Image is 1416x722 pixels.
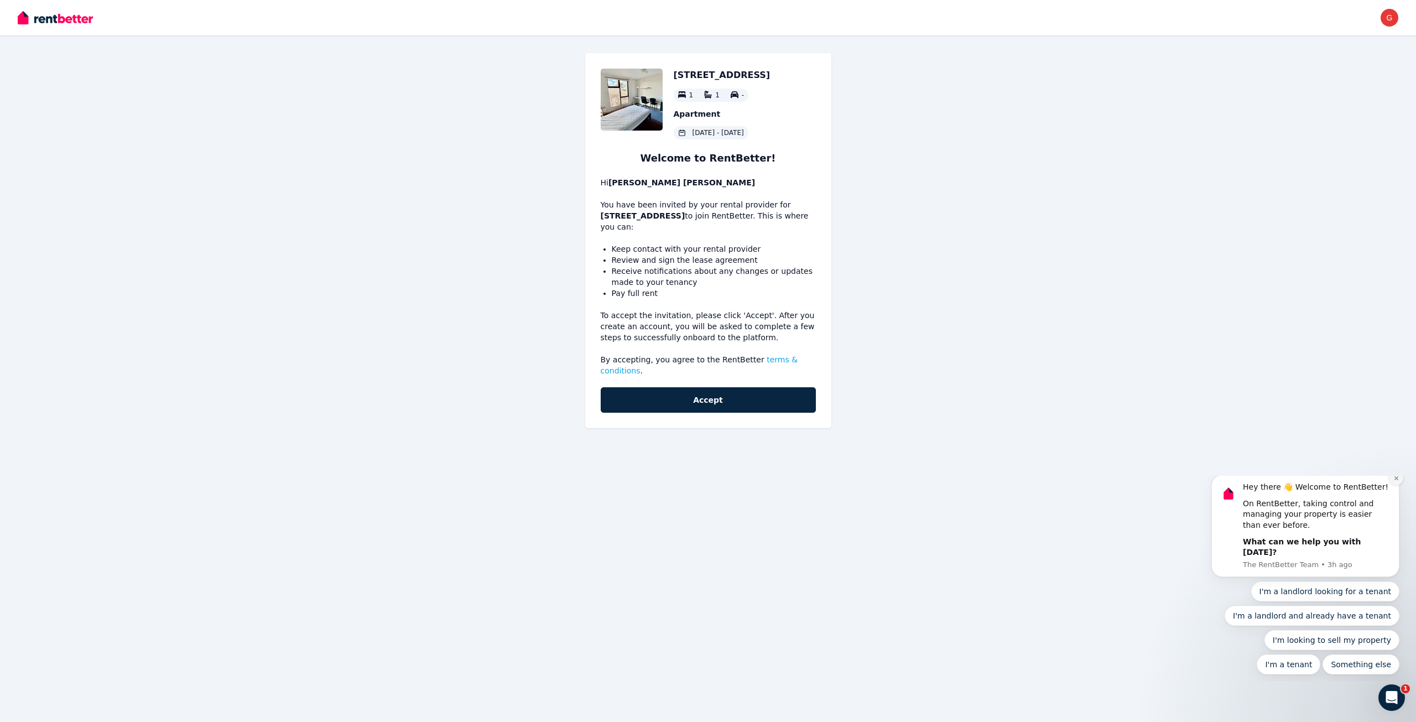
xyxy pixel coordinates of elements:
[1195,476,1416,681] iframe: Intercom notifications message
[689,91,694,99] span: 1
[601,150,816,166] h1: Welcome to RentBetter!
[48,61,166,81] b: What can we help you with [DATE]?
[56,106,205,126] button: Quick reply: I'm a landlord looking for a tenant
[601,69,663,131] img: Property Url
[18,9,93,26] img: RentBetter
[612,266,816,288] li: Receive notifications about any changes or updates made to your tenancy
[608,178,755,187] b: [PERSON_NAME] [PERSON_NAME]
[601,354,816,376] p: By accepting, you agree to the RentBetter .
[612,254,816,266] li: Review and sign the lease agreement
[612,288,816,299] li: Pay full rent
[601,387,816,413] button: Accept
[70,154,205,174] button: Quick reply: I'm looking to sell my property
[612,243,816,254] li: Keep contact with your rental provider
[1381,9,1398,27] img: gowthamsriram21@gmail.com
[1401,684,1410,693] span: 1
[693,128,744,137] span: [DATE] - [DATE]
[48,6,196,17] div: Hey there 👋 Welcome to RentBetter!
[674,108,771,120] p: Apartment
[48,84,196,94] p: Message from The RentBetter Team, sent 3h ago
[25,9,43,27] img: Profile image for The RentBetter Team
[17,106,205,199] div: Quick reply options
[1378,684,1405,711] iframe: Intercom live chat
[742,91,744,99] span: -
[715,91,720,99] span: 1
[48,23,196,55] div: On RentBetter, taking control and managing your property is easier than ever before.
[128,179,205,199] button: Quick reply: Something else
[30,130,205,150] button: Quick reply: I'm a landlord and already have a tenant
[62,179,126,199] button: Quick reply: I'm a tenant
[48,6,196,82] div: Message content
[674,69,771,82] h2: [STREET_ADDRESS]
[601,178,756,187] span: Hi
[601,177,816,232] p: You have been invited by your rental provider for to join RentBetter. This is where you can:
[601,310,816,343] p: To accept the invitation, please click 'Accept'. After you create an account, you will be asked t...
[601,211,685,220] b: [STREET_ADDRESS]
